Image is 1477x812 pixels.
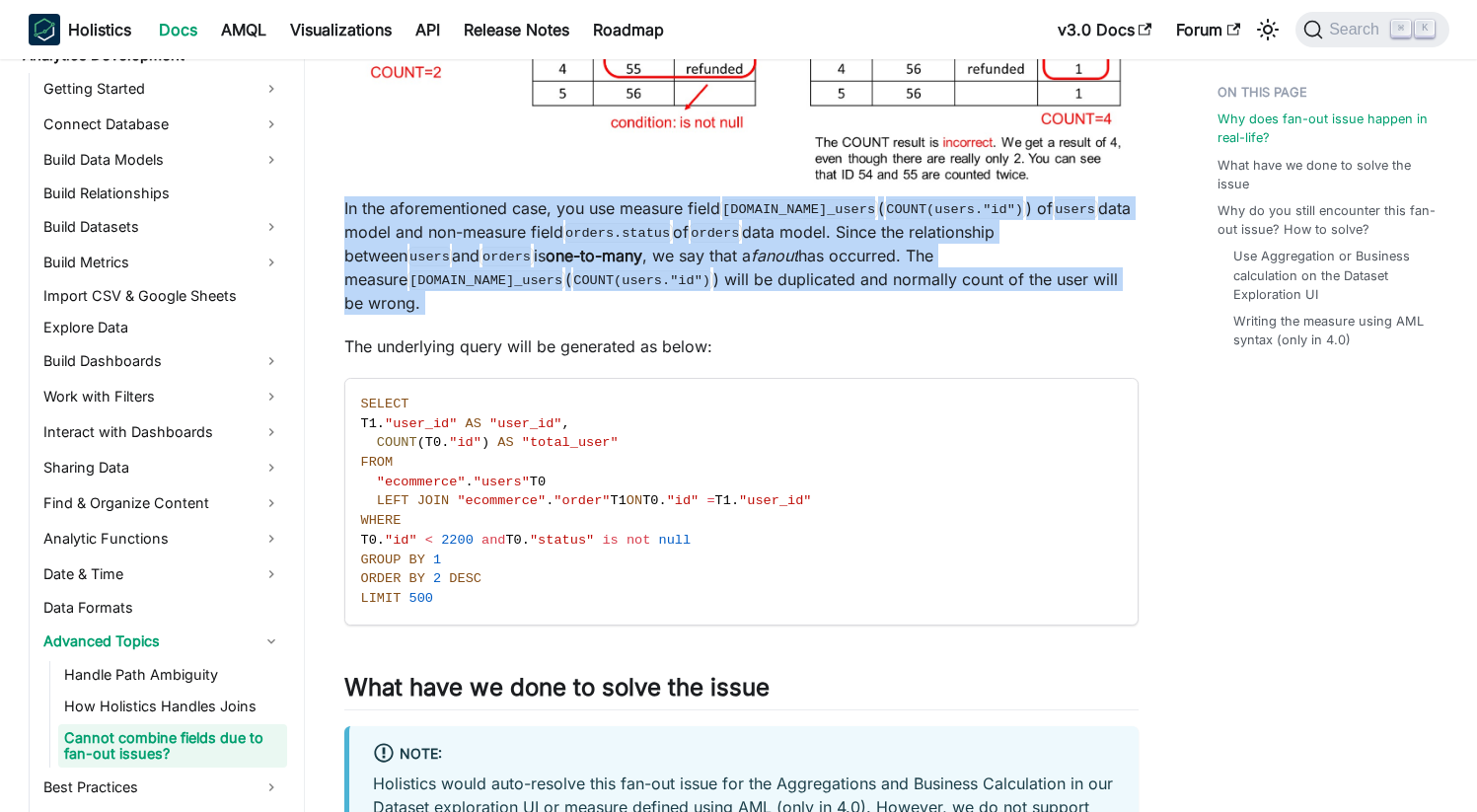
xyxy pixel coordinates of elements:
span: ON [627,493,642,508]
span: and [481,533,505,548]
code: [DOMAIN_NAME]_users [720,199,878,219]
em: fanout [751,246,798,265]
span: "id" [449,435,481,450]
code: orders [480,247,533,266]
a: Date & Time [37,558,287,590]
a: Use Aggregation or Business calculation on the Dataset Exploration UI [1233,247,1430,304]
a: HolisticsHolistics [29,14,131,45]
span: "ecommerce" [377,475,466,489]
span: T1 [610,493,626,508]
span: . [731,493,739,508]
span: "status" [530,533,594,548]
h2: What have we done to solve the issue [344,673,1139,710]
kbd: K [1415,20,1435,37]
span: , [562,416,570,431]
a: Cannot combine fields due to fan-out issues? [58,724,287,768]
span: is [602,533,618,548]
a: Work with Filters [37,381,287,412]
div: Note: [373,742,1115,768]
code: users [407,247,453,266]
span: = [706,493,714,508]
a: AMQL [209,14,278,45]
span: "user_id" [739,493,811,508]
a: Getting Started [37,73,287,105]
span: T0 [361,533,377,548]
span: T0 [425,435,441,450]
a: Build Data Models [37,144,287,176]
span: "id" [667,493,700,508]
span: 1 [433,553,441,567]
span: AS [466,416,481,431]
span: ORDER [361,571,402,586]
span: AS [497,435,513,450]
span: GROUP [361,553,402,567]
span: SELECT [361,397,409,411]
span: "order" [554,493,610,508]
span: ) [481,435,489,450]
span: . [546,493,554,508]
p: In the aforementioned case, you use measure field ( ) of data model and non-measure field of data... [344,196,1139,315]
span: 2200 [441,533,474,548]
kbd: ⌘ [1391,20,1411,37]
span: null [659,533,692,548]
span: "id" [385,533,417,548]
a: Analytic Functions [37,523,287,554]
span: T0 [642,493,658,508]
span: not [627,533,650,548]
span: . [522,533,530,548]
span: . [377,533,385,548]
span: FROM [361,455,394,470]
button: Switch between dark and light mode (currently light mode) [1252,14,1284,45]
span: . [658,493,666,508]
a: Build Metrics [37,247,287,278]
span: "ecommerce" [457,493,546,508]
span: ( [417,435,425,450]
a: Find & Organize Content [37,487,287,519]
a: Build Relationships [37,180,287,207]
span: WHERE [361,513,402,528]
a: Import CSV & Google Sheets [37,282,287,310]
span: T1 [715,493,731,508]
a: Interact with Dashboards [37,416,287,448]
a: Advanced Topics [37,626,287,657]
span: "user_id" [385,416,457,431]
span: LEFT [377,493,409,508]
code: COUNT(users."id") [884,199,1026,219]
span: JOIN [417,493,450,508]
a: Best Practices [37,772,287,803]
a: Roadmap [581,14,676,45]
code: orders.status [563,223,673,243]
span: COUNT [377,435,417,450]
button: Search (Command+K) [1295,12,1448,47]
a: Data Formats [37,594,287,622]
span: LIMIT [361,591,402,606]
span: "total_user" [522,435,619,450]
span: DESC [449,571,481,586]
a: Explore Data [37,314,287,341]
a: API [404,14,452,45]
a: Handle Path Ambiguity [58,661,287,689]
code: users [1053,199,1098,219]
span: "user_id" [489,416,561,431]
span: BY [408,553,424,567]
code: [DOMAIN_NAME]_users [407,270,565,290]
span: "users" [474,475,530,489]
a: What have we done to solve the issue [1218,156,1438,193]
a: Docs [147,14,209,45]
span: Search [1323,21,1391,38]
code: orders [689,223,742,243]
img: Holistics [29,14,60,45]
p: The underlying query will be generated as below: [344,334,1139,358]
a: Build Datasets [37,211,287,243]
a: Why do you still encounter this fan-out issue? How to solve? [1218,201,1438,239]
a: Release Notes [452,14,581,45]
a: v3.0 Docs [1046,14,1164,45]
a: Forum [1164,14,1252,45]
a: Build Dashboards [37,345,287,377]
span: 500 [408,591,432,606]
span: < [425,533,433,548]
a: Why does fan-out issue happen in real-life? [1218,110,1438,147]
a: Visualizations [278,14,404,45]
span: BY [408,571,424,586]
span: . [377,416,385,431]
